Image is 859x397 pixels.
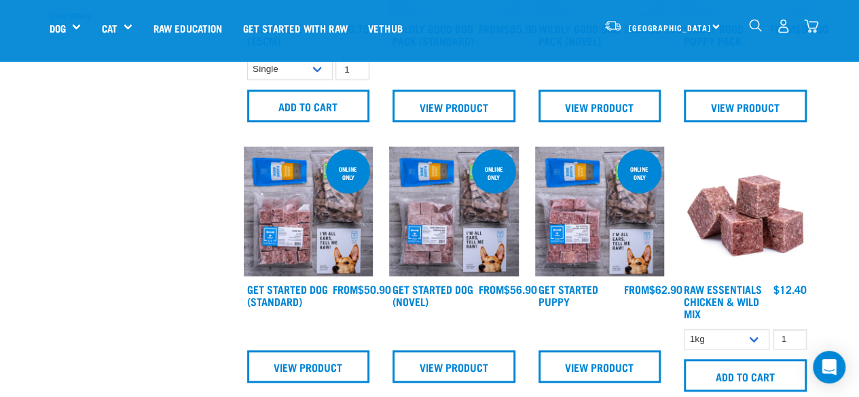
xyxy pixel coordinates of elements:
[538,350,661,383] a: View Product
[617,159,661,187] div: online only
[538,286,598,304] a: Get Started Puppy
[233,1,358,55] a: Get started with Raw
[143,1,232,55] a: Raw Education
[478,283,536,295] div: $56.90
[684,359,807,392] input: Add to cart
[244,147,373,276] img: NSP Dog Standard Update
[804,19,818,33] img: home-icon@2x.png
[624,283,682,295] div: $62.90
[247,90,370,122] input: Add to cart
[389,147,519,276] img: NSP Dog Novel Update
[247,286,328,304] a: Get Started Dog (Standard)
[392,286,473,304] a: Get Started Dog (Novel)
[813,351,845,383] div: Open Intercom Messenger
[472,159,516,187] div: online only
[629,25,711,30] span: [GEOGRAPHIC_DATA]
[773,283,807,295] div: $12.40
[624,286,649,292] span: FROM
[776,19,790,33] img: user.png
[684,286,762,316] a: Raw Essentials Chicken & Wild Mix
[50,20,66,36] a: Dog
[392,350,515,383] a: View Product
[680,147,810,276] img: Pile Of Cubed Chicken Wild Meat Mix
[392,90,515,122] a: View Product
[247,350,370,383] a: View Product
[535,147,665,276] img: NPS Puppy Update
[749,19,762,32] img: home-icon-1@2x.png
[326,159,370,187] div: online only
[333,286,358,292] span: FROM
[604,20,622,32] img: van-moving.png
[538,90,661,122] a: View Product
[335,59,369,80] input: 1
[684,90,807,122] a: View Product
[333,283,391,295] div: $50.90
[358,1,413,55] a: Vethub
[101,20,117,36] a: Cat
[773,329,807,350] input: 1
[478,286,503,292] span: FROM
